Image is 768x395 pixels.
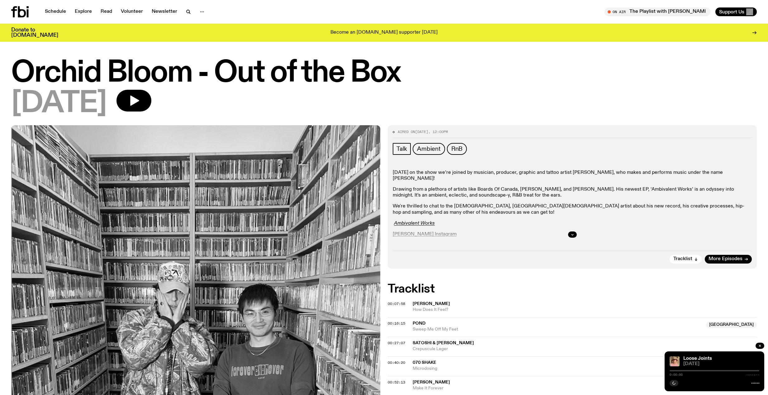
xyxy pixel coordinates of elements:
span: 00:52:13 [388,380,405,385]
span: Make It Forever [413,385,757,391]
span: -:--:-- [746,373,759,376]
span: [GEOGRAPHIC_DATA] [706,322,757,328]
a: Read [97,7,116,16]
button: 00:27:07 [388,341,405,345]
span: [DATE] [683,362,759,366]
button: On AirThe Playlist with [PERSON_NAME] [604,7,710,16]
span: Ambient [417,145,441,152]
img: Tyson stands in front of a paperbark tree wearing orange sunglasses, a suede bucket hat and a pin... [670,356,680,366]
h3: Donate to [DOMAIN_NAME] [11,27,58,38]
a: Ambient [413,143,445,155]
button: 00:07:58 [388,302,405,306]
span: More Episodes [709,257,742,261]
span: [PERSON_NAME] [413,380,450,384]
span: Sweep Me Off My Feet [413,326,702,332]
p: We're thrilled to chat to the [DEMOGRAPHIC_DATA], [GEOGRAPHIC_DATA][DEMOGRAPHIC_DATA] artist abou... [393,203,752,215]
span: Aired on [398,129,415,134]
span: 00:16:15 [388,321,405,326]
span: Crepuscule Leger [413,346,757,352]
h2: Tracklist [388,283,757,295]
p: Drawing from a plethora of artists like Boards Of Canada, [PERSON_NAME], and [PERSON_NAME]. His n... [393,187,752,198]
p: [DATE] on the show we’re joined by musician, producer, graphic and tattoo artist [PERSON_NAME], w... [393,170,752,182]
span: Support Us [719,9,744,15]
span: 070 Shake [413,360,436,365]
span: Talk [396,145,407,152]
span: Pond [413,321,425,326]
p: Become an [DOMAIN_NAME] supporter [DATE] [330,30,438,36]
span: How Does It Feel? [413,307,757,313]
span: 00:27:07 [388,340,405,345]
span: , 12:00pm [428,129,448,134]
a: Talk [393,143,411,155]
button: Support Us [715,7,757,16]
span: 00:07:58 [388,301,405,306]
h1: Orchid Bloom - Out of the Box [11,59,757,87]
span: 0:00:00 [670,373,683,376]
button: 00:16:15 [388,322,405,325]
button: 00:52:13 [388,381,405,384]
span: [DATE] [11,90,107,118]
a: More Episodes [705,255,752,264]
a: Newsletter [148,7,181,16]
a: Ambivalent Works [394,221,435,226]
a: Schedule [41,7,70,16]
button: Tracklist [670,255,702,264]
a: Volunteer [117,7,147,16]
span: 00:40:20 [388,360,405,365]
a: Explore [71,7,96,16]
span: Microdosing [413,366,757,372]
span: [PERSON_NAME] [413,302,450,306]
button: 00:40:20 [388,361,405,364]
span: [DATE] [415,129,428,134]
span: Satoshi & [PERSON_NAME] [413,341,474,345]
span: RnB [451,145,462,152]
a: RnB [447,143,467,155]
a: Loose Joints [683,356,712,361]
span: Tracklist [673,257,692,261]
